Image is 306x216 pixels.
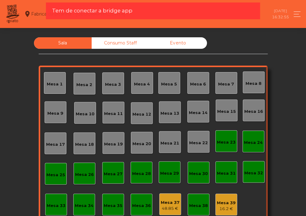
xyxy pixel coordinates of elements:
[160,170,179,177] div: Mesa 29
[160,110,179,117] div: Mesa 13
[274,8,287,14] div: [DATE]
[160,140,179,146] div: Mesa 21
[189,140,208,146] div: Mesa 22
[244,108,263,115] div: Mesa 16
[217,206,236,212] div: 16.2 €
[104,171,122,177] div: Mesa 27
[5,3,20,25] img: qpiato
[23,10,31,18] i: location_on
[272,14,289,20] div: 16:32:55
[149,37,207,49] div: Evento
[161,200,179,206] div: Mesa 37
[47,81,63,87] div: Mesa 1
[218,81,234,87] div: Mesa 7
[289,10,301,18] button: Toggle navigation
[104,111,123,117] div: Mesa 11
[217,139,236,145] div: Mesa 23
[132,111,151,117] div: Mesa 12
[75,141,94,148] div: Mesa 18
[134,81,150,87] div: Mesa 4
[244,140,263,146] div: Mesa 24
[189,110,208,116] div: Mesa 14
[161,81,177,87] div: Mesa 5
[52,7,132,15] span: Tem de conectar a bridge app
[132,141,151,147] div: Mesa 20
[190,81,206,87] div: Mesa 6
[246,80,261,87] div: Mesa 8
[34,37,92,49] div: Sala
[76,82,92,88] div: Mesa 2
[47,110,63,117] div: Mesa 9
[161,205,179,212] div: 48.85 €
[76,111,94,117] div: Mesa 10
[189,171,208,177] div: Mesa 30
[47,203,65,209] div: Mesa 33
[217,200,236,206] div: Mesa 39
[217,108,236,115] div: Mesa 15
[132,171,151,177] div: Mesa 28
[104,203,122,209] div: Mesa 35
[189,203,208,209] div: Mesa 38
[46,172,65,178] div: Mesa 25
[23,6,125,22] div: Fabrica da picanha - [GEOGRAPHIC_DATA]
[244,170,263,176] div: Mesa 32
[217,170,236,177] div: Mesa 31
[104,141,123,147] div: Mesa 19
[92,37,149,49] div: Consumo Staff
[75,172,94,178] div: Mesa 26
[132,203,151,209] div: Mesa 36
[105,81,121,88] div: Mesa 3
[75,203,93,209] div: Mesa 34
[46,141,65,148] div: Mesa 17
